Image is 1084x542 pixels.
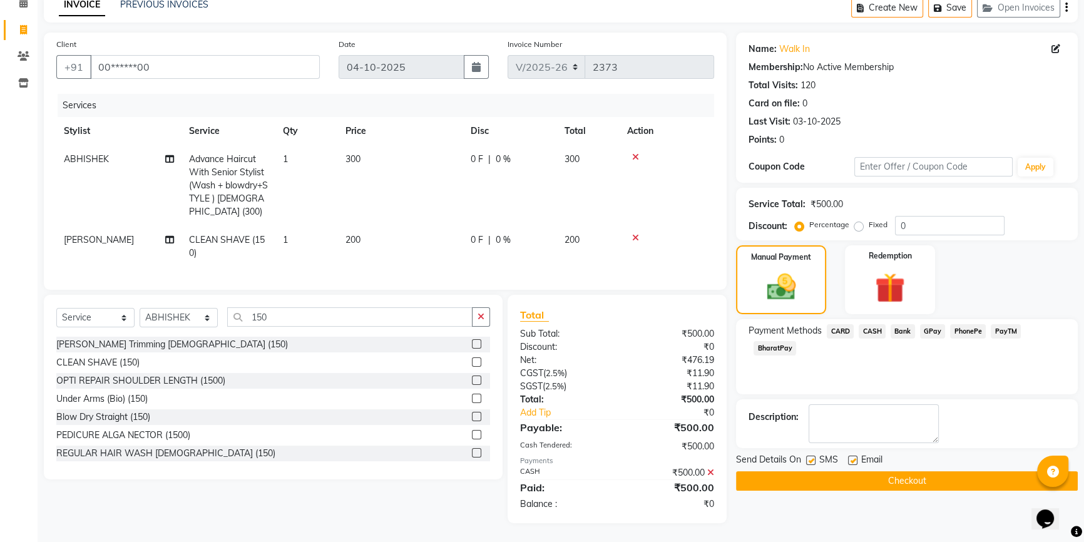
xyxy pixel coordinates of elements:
div: ₹11.90 [617,367,724,380]
span: Send Details On [736,453,801,469]
div: Net: [511,354,617,367]
th: Price [338,117,463,145]
span: CASH [859,324,886,339]
div: ₹500.00 [617,480,724,495]
div: Services [58,94,724,117]
span: 0 F [471,233,483,247]
span: 0 % [496,153,511,166]
div: Blow Dry Straight (150) [56,411,150,424]
div: ₹0 [617,340,724,354]
span: BharatPay [754,341,796,355]
th: Disc [463,117,557,145]
div: PEDICURE ALGA NECTOR (1500) [56,429,190,442]
div: Payable: [511,420,617,435]
div: CLEAN SHAVE (150) [56,356,140,369]
a: Walk In [779,43,810,56]
span: Total [520,309,549,322]
span: 300 [565,153,580,165]
div: OPTI REPAIR SHOULDER LENGTH (1500) [56,374,225,387]
label: Date [339,39,355,50]
label: Percentage [809,219,849,230]
div: ( ) [511,380,617,393]
th: Service [182,117,275,145]
div: Service Total: [749,198,805,211]
div: Last Visit: [749,115,790,128]
div: Coupon Code [749,160,854,173]
div: 03-10-2025 [793,115,841,128]
input: Enter Offer / Coupon Code [854,157,1013,176]
div: 120 [800,79,816,92]
div: Under Arms (Bio) (150) [56,392,148,406]
div: Total Visits: [749,79,798,92]
div: Description: [749,411,799,424]
span: Payment Methods [749,324,822,337]
th: Action [620,117,714,145]
span: SMS [819,453,838,469]
div: CASH [511,466,617,479]
div: ( ) [511,367,617,380]
span: Email [861,453,882,469]
input: Search by Name/Mobile/Email/Code [90,55,320,79]
div: 0 [779,133,784,146]
div: Balance : [511,498,617,511]
button: Checkout [736,471,1078,491]
label: Fixed [869,219,887,230]
div: REGULAR HAIR WASH [DEMOGRAPHIC_DATA] (150) [56,447,275,460]
label: Client [56,39,76,50]
span: Bank [891,324,915,339]
div: Paid: [511,480,617,495]
span: ABHISHEK [64,153,109,165]
span: 2.5% [546,368,565,378]
span: 300 [345,153,360,165]
label: Redemption [869,250,912,262]
div: Total: [511,393,617,406]
div: 0 [802,97,807,110]
div: No Active Membership [749,61,1065,74]
div: ₹500.00 [617,466,724,479]
img: _gift.svg [866,269,914,307]
input: Search or Scan [227,307,473,327]
div: [PERSON_NAME] Trimming [DEMOGRAPHIC_DATA] (150) [56,338,288,351]
label: Invoice Number [508,39,562,50]
img: _cash.svg [758,270,805,304]
th: Qty [275,117,338,145]
span: 0 F [471,153,483,166]
span: 200 [565,234,580,245]
div: Discount: [511,340,617,354]
div: ₹500.00 [617,393,724,406]
div: ₹500.00 [617,327,724,340]
span: PhonePe [950,324,986,339]
div: Sub Total: [511,327,617,340]
div: Card on file: [749,97,800,110]
div: ₹500.00 [810,198,843,211]
div: Name: [749,43,777,56]
span: 0 % [496,233,511,247]
button: +91 [56,55,91,79]
th: Total [557,117,620,145]
span: | [488,233,491,247]
span: [PERSON_NAME] [64,234,134,245]
span: CARD [827,324,854,339]
iframe: chat widget [1031,492,1071,529]
div: ₹500.00 [617,420,724,435]
span: 2.5% [545,381,564,391]
div: Payments [520,456,715,466]
span: | [488,153,491,166]
span: CLEAN SHAVE (150) [189,234,265,258]
div: Discount: [749,220,787,233]
div: ₹476.19 [617,354,724,367]
a: Add Tip [511,406,635,419]
div: ₹0 [617,498,724,511]
button: Apply [1018,158,1053,176]
span: 1 [283,234,288,245]
span: 200 [345,234,360,245]
label: Manual Payment [751,252,811,263]
div: Membership: [749,61,803,74]
span: Advance Haircut With Senior Stylist (Wash + blowdry+STYLE ) [DEMOGRAPHIC_DATA] (300) [189,153,268,217]
div: ₹500.00 [617,440,724,453]
div: ₹11.90 [617,380,724,393]
div: Points: [749,133,777,146]
span: 1 [283,153,288,165]
span: PayTM [991,324,1021,339]
div: ₹0 [635,406,724,419]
